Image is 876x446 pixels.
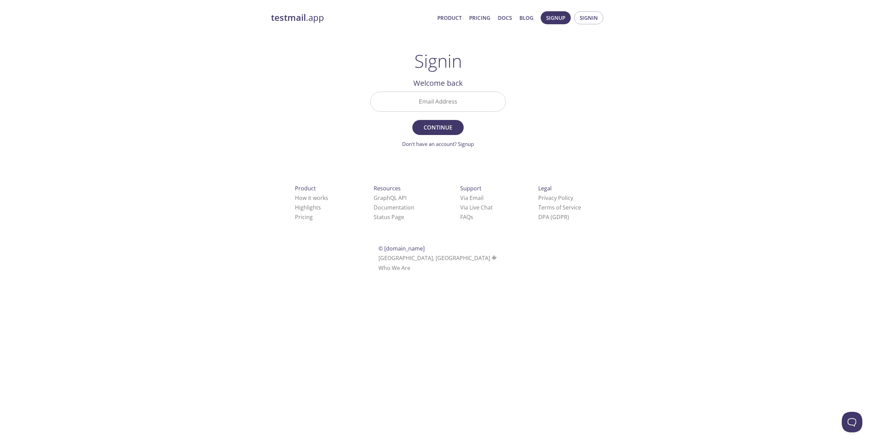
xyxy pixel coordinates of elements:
[546,13,565,22] span: Signup
[370,77,506,89] h2: Welcome back
[574,11,603,24] button: Signin
[412,120,464,135] button: Continue
[271,12,432,24] a: testmail.app
[378,264,410,272] a: Who We Are
[460,204,493,211] a: Via Live Chat
[402,140,474,147] a: Don't have an account? Signup
[498,13,512,22] a: Docs
[295,194,328,202] a: How it works
[460,185,481,192] span: Support
[420,123,456,132] span: Continue
[519,13,533,22] a: Blog
[295,204,321,211] a: Highlights
[538,185,552,192] span: Legal
[437,13,462,22] a: Product
[538,204,581,211] a: Terms of Service
[842,412,862,432] iframe: Help Scout Beacon - Open
[374,204,414,211] a: Documentation
[378,245,425,252] span: © [DOMAIN_NAME]
[580,13,598,22] span: Signin
[374,213,404,221] a: Status Page
[295,185,316,192] span: Product
[271,12,306,24] strong: testmail
[471,213,473,221] span: s
[414,51,462,71] h1: Signin
[295,213,313,221] a: Pricing
[538,213,569,221] a: DPA (GDPR)
[374,185,401,192] span: Resources
[538,194,573,202] a: Privacy Policy
[469,13,490,22] a: Pricing
[374,194,407,202] a: GraphQL API
[460,194,484,202] a: Via Email
[378,254,498,262] span: [GEOGRAPHIC_DATA], [GEOGRAPHIC_DATA]
[541,11,571,24] button: Signup
[460,213,473,221] a: FAQ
